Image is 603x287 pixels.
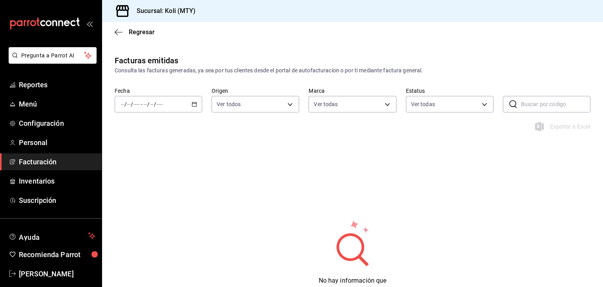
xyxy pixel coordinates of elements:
[150,101,154,107] input: --
[19,156,95,167] span: Facturación
[19,249,95,260] span: Recomienda Parrot
[127,101,131,107] input: --
[21,52,84,60] span: Pregunta a Parrot AI
[217,100,241,108] span: Ver todos
[115,55,178,66] div: Facturas emitidas
[19,79,95,90] span: Reportes
[406,88,493,94] label: Estatus
[314,100,338,108] span: Ver todas
[130,6,196,16] h3: Sucursal: Koli (MTY)
[141,101,143,107] span: -
[9,47,97,64] button: Pregunta a Parrot AI
[154,101,156,107] span: /
[86,20,93,27] button: open_drawer_menu
[19,269,95,279] span: [PERSON_NAME]
[133,101,140,107] input: ----
[5,57,97,65] a: Pregunta a Parrot AI
[19,176,95,186] span: Inventarios
[309,88,396,94] label: Marca
[411,100,435,108] span: Ver todas
[19,231,85,241] span: Ayuda
[19,195,95,206] span: Suscripción
[121,101,124,107] input: --
[156,101,163,107] input: ----
[143,101,147,107] input: --
[115,28,155,36] button: Regresar
[124,101,127,107] span: /
[131,101,133,107] span: /
[19,137,95,148] span: Personal
[19,99,95,109] span: Menú
[115,88,202,94] label: Fecha
[521,96,590,112] input: Buscar por código
[147,101,150,107] span: /
[115,66,590,75] div: Consulta las facturas generadas, ya sea por tus clientes desde el portal de autofacturacion o por...
[19,118,95,129] span: Configuración
[129,28,155,36] span: Regresar
[212,88,299,94] label: Origen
